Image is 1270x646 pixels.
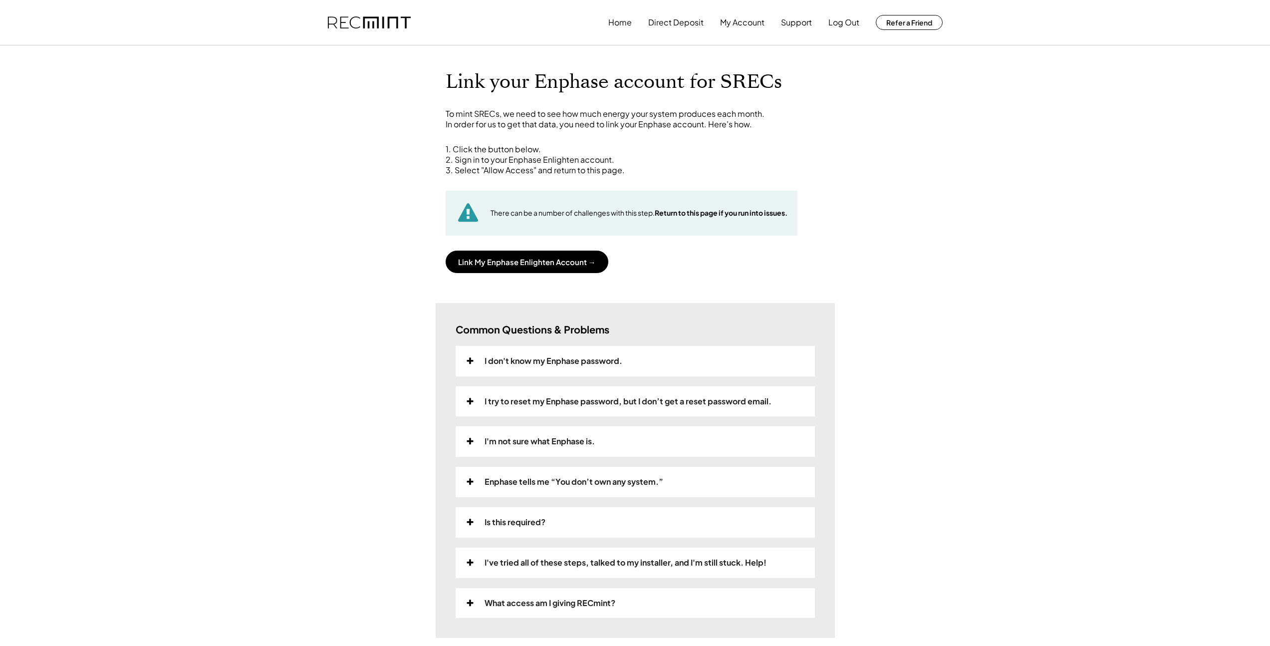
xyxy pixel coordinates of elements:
h1: Link your Enphase account for SRECs [446,70,825,94]
div: Enphase tells me “You don’t own any system.” [485,477,663,487]
div: Is this required? [485,517,545,528]
div: I don't know my Enphase password. [485,356,622,366]
button: Home [608,12,632,32]
button: Direct Deposit [648,12,704,32]
button: Refer a Friend [876,15,943,30]
div: I'm not sure what Enphase is. [485,436,595,447]
div: I try to reset my Enphase password, but I don’t get a reset password email. [485,396,771,407]
h3: Common Questions & Problems [456,323,609,336]
button: Link My Enphase Enlighten Account → [446,251,608,273]
button: My Account [720,12,764,32]
div: 1. Click the button below. 2. Sign in to your Enphase Enlighten account. 3. Select "Allow Access"... [446,144,825,175]
div: I've tried all of these steps, talked to my installer, and I'm still stuck. Help! [485,558,766,568]
button: Support [781,12,812,32]
strong: Return to this page if you run into issues. [655,208,787,217]
div: There can be a number of challenges with this step. [491,208,787,218]
img: recmint-logotype%403x.png [328,16,411,29]
button: Log Out [828,12,859,32]
div: To mint SRECs, we need to see how much energy your system produces each month. In order for us to... [446,109,825,130]
div: What access am I giving RECmint? [485,598,615,609]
